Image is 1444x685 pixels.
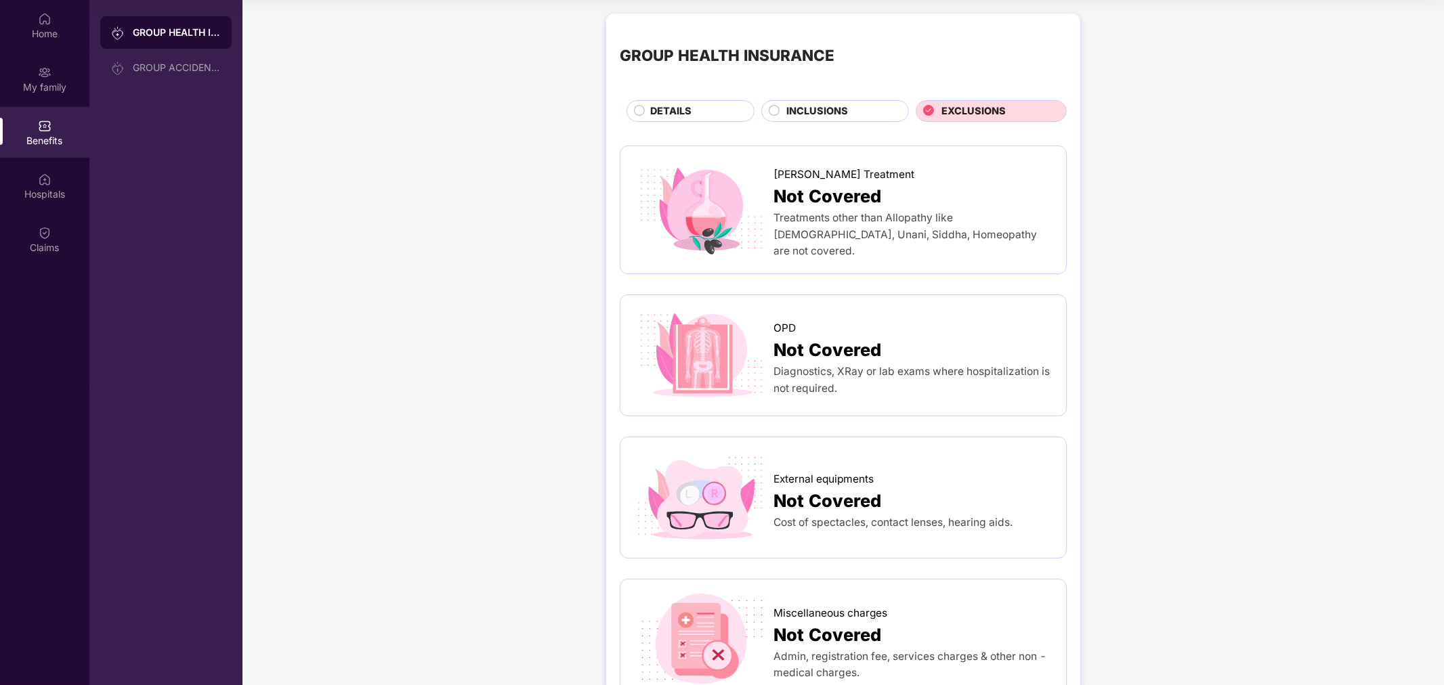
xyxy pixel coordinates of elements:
[634,163,769,257] img: icon
[38,226,51,240] img: svg+xml;base64,PHN2ZyBpZD0iQ2xhaW0iIHhtbG5zPSJodHRwOi8vd3d3LnczLm9yZy8yMDAwL3N2ZyIgd2lkdGg9IjIwIi...
[773,167,914,183] span: [PERSON_NAME] Treatment
[773,471,874,487] span: External equipments
[773,516,1013,529] span: Cost of spectacles, contact lenses, hearing aids.
[773,605,887,621] span: Miscellaneous charges
[133,62,221,73] div: GROUP ACCIDENTAL INSURANCE
[773,320,796,336] span: OPD
[773,365,1050,394] span: Diagnostics, XRay or lab exams where hospitalization is not required.
[38,119,51,133] img: svg+xml;base64,PHN2ZyBpZD0iQmVuZWZpdHMiIHhtbG5zPSJodHRwOi8vd3d3LnczLm9yZy8yMDAwL3N2ZyIgd2lkdGg9Ij...
[773,211,1037,257] span: Treatments other than Allopathy like [DEMOGRAPHIC_DATA], Unani, Siddha, Homeopathy are not covered.
[634,309,769,402] img: icon
[786,104,848,119] span: INCLUSIONS
[773,183,881,210] span: Not Covered
[38,66,51,79] img: svg+xml;base64,PHN2ZyB3aWR0aD0iMjAiIGhlaWdodD0iMjAiIHZpZXdCb3g9IjAgMCAyMCAyMCIgZmlsbD0ibm9uZSIgeG...
[133,26,221,39] div: GROUP HEALTH INSURANCE
[111,62,125,75] img: svg+xml;base64,PHN2ZyB3aWR0aD0iMjAiIGhlaWdodD0iMjAiIHZpZXdCb3g9IjAgMCAyMCAyMCIgZmlsbD0ibm9uZSIgeG...
[620,43,834,67] div: GROUP HEALTH INSURANCE
[773,487,881,514] span: Not Covered
[773,621,881,648] span: Not Covered
[773,650,1046,679] span: Admin, registration fee, services charges & other non - medical charges.
[111,26,125,40] img: svg+xml;base64,PHN2ZyB3aWR0aD0iMjAiIGhlaWdodD0iMjAiIHZpZXdCb3g9IjAgMCAyMCAyMCIgZmlsbD0ibm9uZSIgeG...
[941,104,1006,119] span: EXCLUSIONS
[38,12,51,26] img: svg+xml;base64,PHN2ZyBpZD0iSG9tZSIgeG1sbnM9Imh0dHA6Ly93d3cudzMub3JnLzIwMDAvc3ZnIiB3aWR0aD0iMjAiIG...
[773,336,881,363] span: Not Covered
[650,104,692,119] span: DETAILS
[634,451,769,544] img: icon
[38,173,51,186] img: svg+xml;base64,PHN2ZyBpZD0iSG9zcGl0YWxzIiB4bWxucz0iaHR0cDovL3d3dy53My5vcmcvMjAwMC9zdmciIHdpZHRoPS...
